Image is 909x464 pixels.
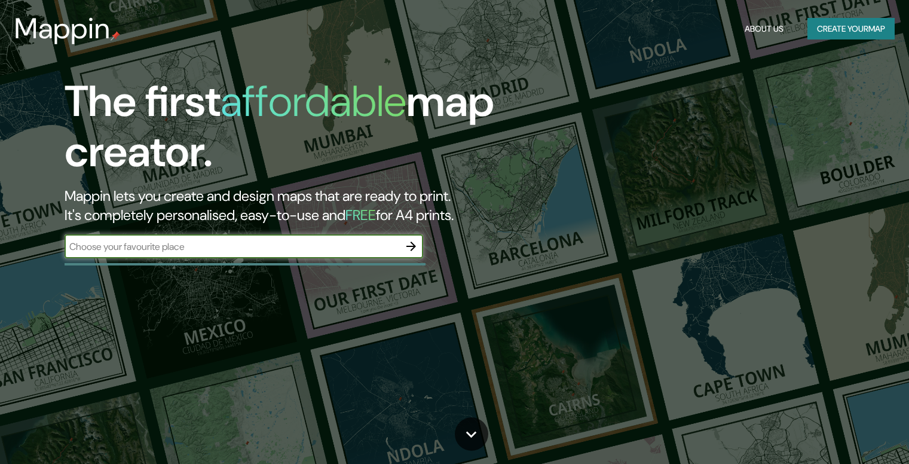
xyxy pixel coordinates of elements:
[221,74,406,129] h1: affordable
[345,206,376,224] h5: FREE
[65,240,399,254] input: Choose your favourite place
[14,12,111,45] h3: Mappin
[65,77,519,187] h1: The first map creator.
[65,187,519,225] h2: Mappin lets you create and design maps that are ready to print. It's completely personalised, eas...
[807,18,895,40] button: Create yourmap
[740,18,788,40] button: About Us
[111,31,120,41] img: mappin-pin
